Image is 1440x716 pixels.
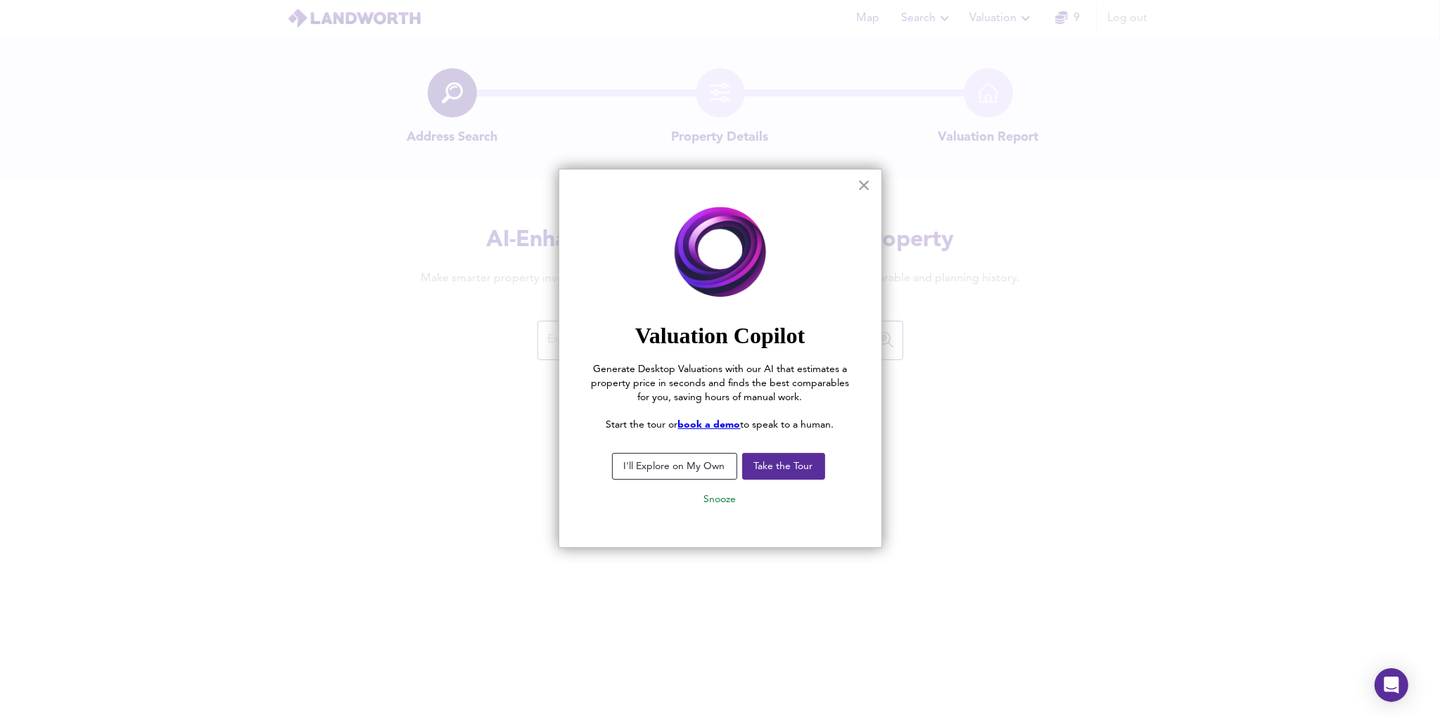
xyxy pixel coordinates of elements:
button: Close [858,174,871,196]
button: Take the Tour [742,453,825,480]
button: I'll Explore on My Own [612,453,737,480]
a: book a demo [678,420,741,430]
span: to speak to a human. [741,420,834,430]
h2: Valuation Copilot [587,322,853,349]
p: Generate Desktop Valuations with our AI that estimates a property price in seconds and finds the ... [587,363,853,404]
button: Snooze [693,487,748,512]
span: Start the tour or [606,420,678,430]
div: Open Intercom Messenger [1375,668,1408,702]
